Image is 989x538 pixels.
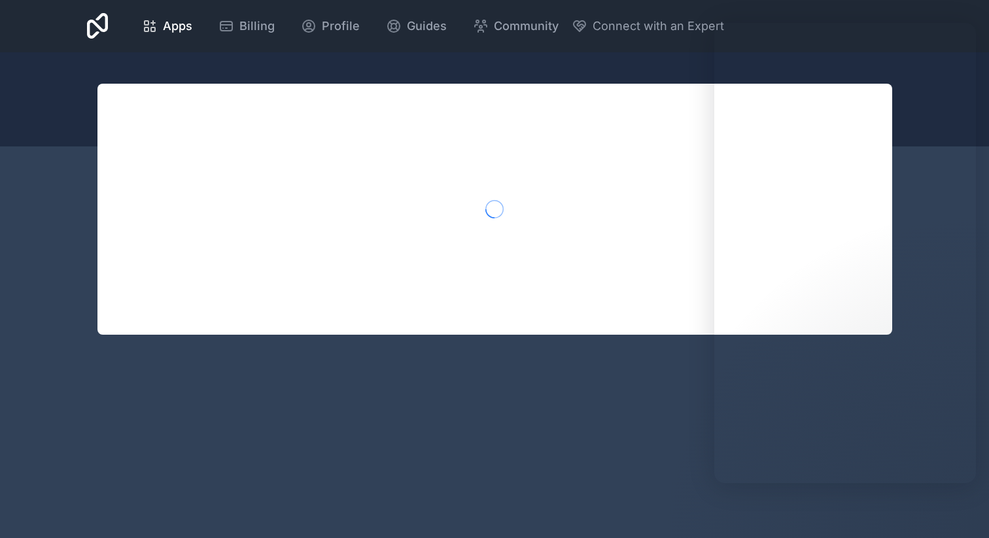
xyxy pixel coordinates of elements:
[239,17,275,35] span: Billing
[593,17,724,35] span: Connect with an Expert
[163,17,192,35] span: Apps
[462,12,569,41] a: Community
[375,12,457,41] a: Guides
[945,494,976,525] iframe: Intercom live chat
[572,17,724,35] button: Connect with an Expert
[290,12,370,41] a: Profile
[322,17,360,35] span: Profile
[494,17,559,35] span: Community
[131,12,203,41] a: Apps
[407,17,447,35] span: Guides
[714,23,976,483] iframe: Intercom live chat
[208,12,285,41] a: Billing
